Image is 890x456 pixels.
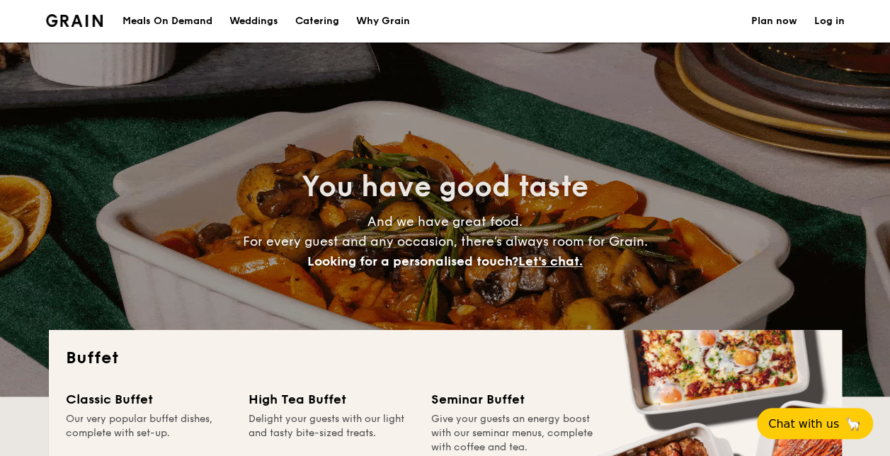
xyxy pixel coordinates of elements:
[845,416,862,432] span: 🦙
[46,14,103,27] a: Logotype
[431,389,597,409] div: Seminar Buffet
[518,253,583,269] span: Let's chat.
[431,412,597,455] div: Give your guests an energy boost with our seminar menus, complete with coffee and tea.
[249,389,414,409] div: High Tea Buffet
[66,412,232,455] div: Our very popular buffet dishes, complete with set-up.
[66,389,232,409] div: Classic Buffet
[757,408,873,439] button: Chat with us🦙
[249,412,414,455] div: Delight your guests with our light and tasty bite-sized treats.
[66,347,825,370] h2: Buffet
[46,14,103,27] img: Grain
[768,417,839,431] span: Chat with us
